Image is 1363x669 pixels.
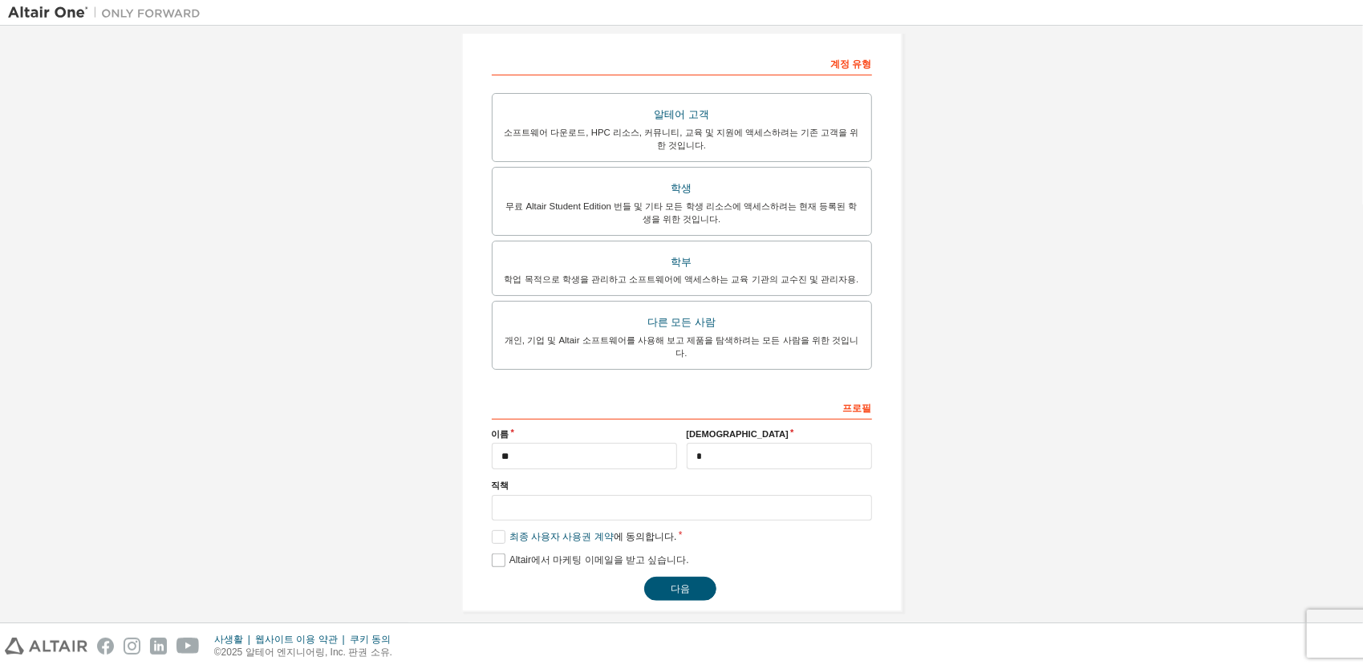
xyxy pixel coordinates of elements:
div: 학부 [502,251,862,274]
p: © [214,646,400,659]
div: 웹사이트 이용 약관 [255,633,350,646]
div: 개인, 기업 및 Altair 소프트웨어를 사용해 보고 제품을 탐색하려는 모든 사람을 위한 것입니다. [502,334,862,359]
div: 쿠키 동의 [350,633,400,646]
label: 에 동의합니다. [492,530,677,544]
img: youtube.svg [176,638,200,655]
div: 무료 Altair Student Edition 번들 및 기타 모든 학생 리소스에 액세스하려는 현재 등록된 학생을 위한 것입니다. [502,200,862,225]
img: instagram.svg [124,638,140,655]
img: Altair One [8,5,209,21]
label: 직책 [492,479,872,492]
img: altair_logo.svg [5,638,87,655]
button: 다음 [644,577,716,601]
div: 사생활 [214,633,255,646]
img: facebook.svg [97,638,114,655]
div: 학업 목적으로 학생을 관리하고 소프트웨어에 액세스하는 교육 기관의 교수진 및 관리자용. [502,273,862,286]
div: 프로필 [492,394,872,420]
div: 소프트웨어 다운로드, HPC 리소스, 커뮤니티, 교육 및 지원에 액세스하려는 기존 고객을 위한 것입니다. [502,126,862,152]
div: 학생 [502,177,862,200]
div: 알테어 고객 [502,103,862,126]
div: 계정 유형 [492,50,872,75]
a: 최종 사용자 사용권 계약 [509,531,614,542]
div: 다른 모든 사람 [502,311,862,334]
img: linkedin.svg [150,638,167,655]
label: 이름 [492,428,677,440]
label: [DEMOGRAPHIC_DATA] [687,428,872,440]
label: Altair에서 마케팅 이메일을 받고 싶습니다. [492,553,689,567]
font: 2025 알테어 엔지니어링, Inc. 판권 소유. [221,647,392,658]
